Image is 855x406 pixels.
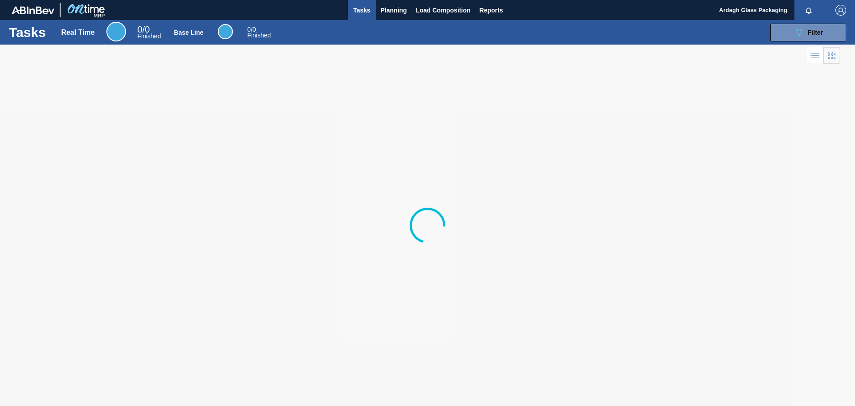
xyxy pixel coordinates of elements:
span: Reports [480,5,503,16]
div: Real Time [106,22,126,41]
span: / 0 [247,26,256,33]
div: Base Line [174,29,204,36]
span: Planning [381,5,407,16]
div: Base Line [218,24,233,39]
img: Logout [835,5,846,16]
h1: Tasks [9,27,48,37]
img: TNhmsLtSVTkK8tSr43FrP2fwEKptu5GPRR3wAAAABJRU5ErkJggg== [12,6,54,14]
button: Notifications [794,4,823,16]
span: Tasks [352,5,372,16]
span: Finished [138,33,161,40]
div: Real Time [61,29,94,37]
div: Base Line [247,27,271,38]
span: Filter [808,29,823,36]
span: / 0 [138,25,150,34]
button: Filter [770,24,846,41]
span: Finished [247,32,271,39]
span: 0 [247,26,251,33]
div: Real Time [138,26,161,39]
span: 0 [138,25,142,34]
span: Load Composition [416,5,471,16]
